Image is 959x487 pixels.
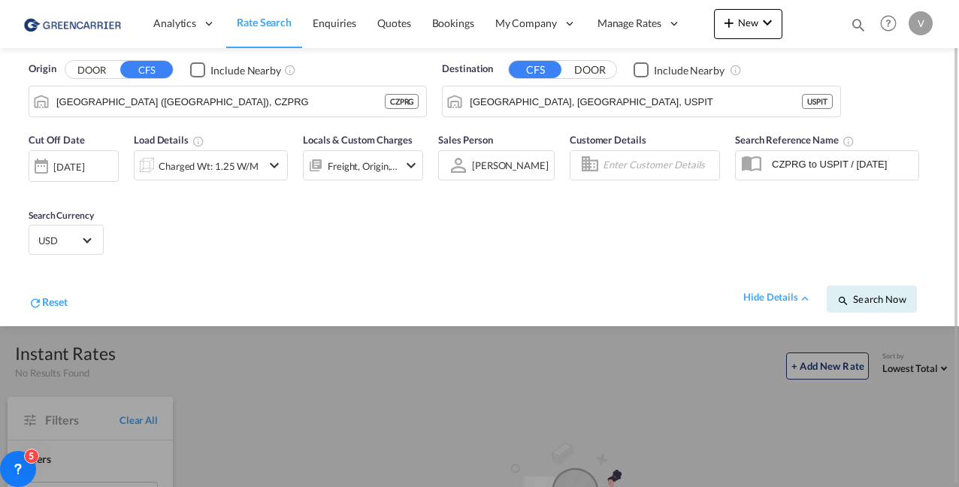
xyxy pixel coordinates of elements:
[654,63,725,78] div: Include Nearby
[303,134,413,146] span: Locals & Custom Charges
[730,64,742,76] md-icon: Unchecked: Ignores neighbouring ports when fetching rates.Checked : Includes neighbouring ports w...
[265,156,283,174] md-icon: icon-chevron-down
[29,86,426,116] md-input-container: Prague (Praha), CZPRG
[190,62,281,77] md-checkbox: Checkbox No Ink
[837,293,906,305] span: icon-magnifySearch Now
[29,295,68,313] div: icon-refreshReset
[443,86,840,116] md-input-container: Pittsburgh, PA, USPIT
[802,94,833,109] div: USPIT
[159,156,259,177] div: Charged Wt: 1.25 W/M
[597,16,661,31] span: Manage Rates
[42,295,68,308] span: Reset
[909,11,933,35] div: V
[134,134,204,146] span: Load Details
[432,17,474,29] span: Bookings
[720,17,776,29] span: New
[509,61,561,78] button: CFS
[53,160,84,174] div: [DATE]
[758,14,776,32] md-icon: icon-chevron-down
[438,134,493,146] span: Sales Person
[284,64,296,76] md-icon: Unchecked: Ignores neighbouring ports when fetching rates.Checked : Includes neighbouring ports w...
[29,296,42,310] md-icon: icon-refresh
[210,63,281,78] div: Include Nearby
[764,153,918,175] input: Search Reference Name
[65,62,118,79] button: DOOR
[743,290,812,305] div: hide detailsicon-chevron-up
[634,62,725,77] md-checkbox: Checkbox No Ink
[29,134,85,146] span: Cut Off Date
[837,295,849,307] md-icon: icon-magnify
[29,62,56,77] span: Origin
[570,134,646,146] span: Customer Details
[29,150,119,182] div: [DATE]
[192,135,204,147] md-icon: Chargeable Weight
[495,16,557,31] span: My Company
[603,154,715,177] input: Enter Customer Details
[313,17,356,29] span: Enquiries
[442,62,493,77] span: Destination
[23,7,124,41] img: 757bc1808afe11efb73cddab9739634b.png
[29,180,40,200] md-datepicker: Select
[714,9,782,39] button: icon-plus 400-fgNewicon-chevron-down
[38,234,80,247] span: USD
[850,17,867,33] md-icon: icon-magnify
[56,90,385,113] input: Search by Port
[827,286,917,313] button: icon-magnifySearch Now
[735,134,855,146] span: Search Reference Name
[470,90,802,113] input: Search by Port
[328,156,398,177] div: Freight Origin Destination
[798,292,812,305] md-icon: icon-chevron-up
[472,159,549,171] div: [PERSON_NAME]
[377,17,410,29] span: Quotes
[564,62,616,79] button: DOOR
[237,16,292,29] span: Rate Search
[37,229,95,251] md-select: Select Currency: $ USDUnited States Dollar
[385,94,419,109] div: CZPRG
[153,16,196,31] span: Analytics
[402,156,420,174] md-icon: icon-chevron-down
[876,11,909,38] div: Help
[850,17,867,39] div: icon-magnify
[843,135,855,147] md-icon: Your search will be saved by the below given name
[303,150,423,180] div: Freight Origin Destinationicon-chevron-down
[134,150,288,180] div: Charged Wt: 1.25 W/Micon-chevron-down
[876,11,901,36] span: Help
[470,154,550,176] md-select: Sales Person: Veronika Mojdlova
[29,210,94,221] span: Search Currency
[720,14,738,32] md-icon: icon-plus 400-fg
[120,61,173,78] button: CFS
